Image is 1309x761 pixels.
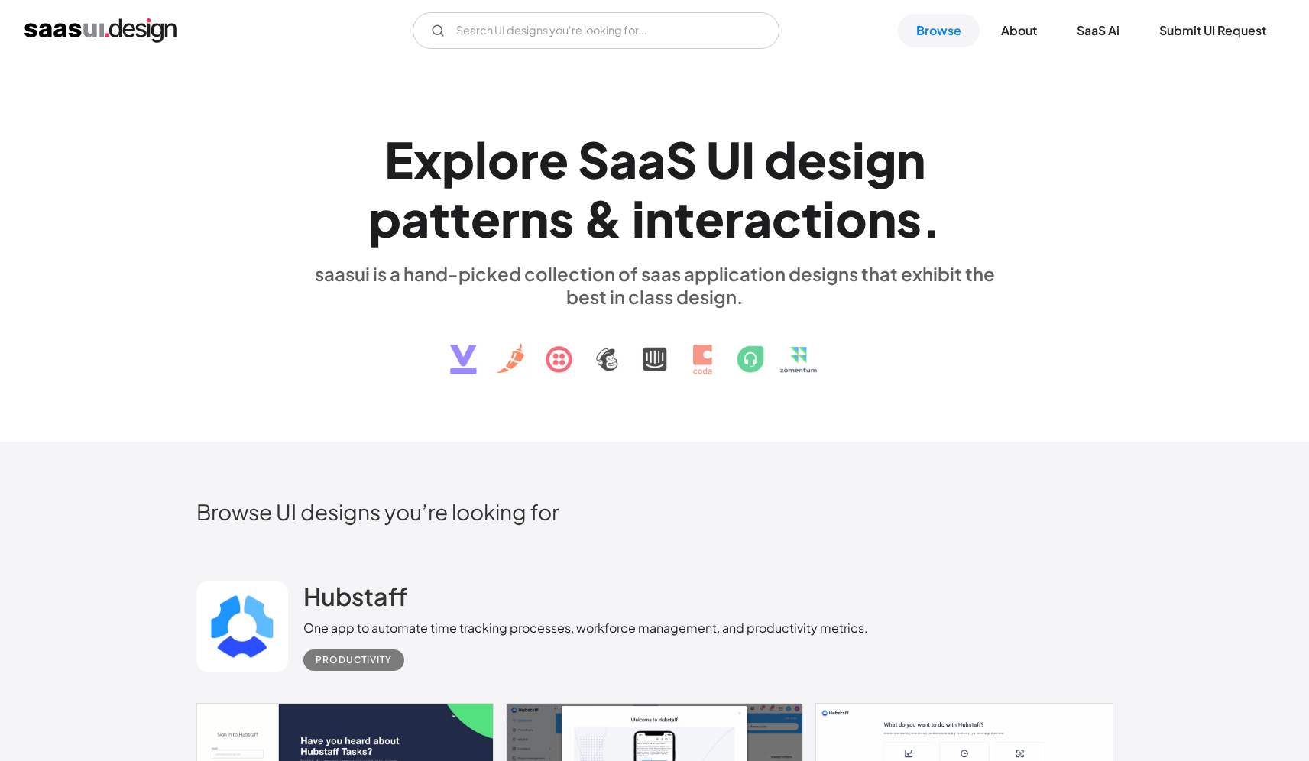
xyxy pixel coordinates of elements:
div: n [867,189,896,248]
div: t [674,189,695,248]
div: n [645,189,674,248]
div: s [896,189,922,248]
div: l [475,130,488,189]
div: a [401,189,429,248]
div: t [429,189,450,248]
h2: Hubstaff [303,581,407,611]
a: About [983,14,1055,47]
div: r [501,189,520,248]
input: Search UI designs you're looking for... [413,12,779,49]
div: U [706,130,741,189]
div: One app to automate time tracking processes, workforce management, and productivity metrics. [303,619,868,637]
div: S [578,130,609,189]
div: x [413,130,442,189]
div: s [549,189,574,248]
div: e [471,189,501,248]
div: a [637,130,666,189]
div: n [520,189,549,248]
div: p [442,130,475,189]
div: e [797,130,827,189]
a: Hubstaff [303,581,407,619]
div: d [764,130,797,189]
div: p [368,189,401,248]
h1: Explore SaaS UI design patterns & interactions. [303,130,1006,248]
div: g [865,130,896,189]
form: Email Form [413,12,779,49]
div: s [827,130,852,189]
div: Productivity [316,651,392,669]
div: i [822,189,835,248]
a: home [24,18,177,43]
div: o [835,189,867,248]
div: i [852,130,865,189]
div: c [772,189,802,248]
div: i [632,189,645,248]
div: a [609,130,637,189]
div: S [666,130,697,189]
h2: Browse UI designs you’re looking for [196,498,1113,525]
div: o [488,130,520,189]
div: e [695,189,724,248]
div: E [384,130,413,189]
a: Submit UI Request [1141,14,1285,47]
a: SaaS Ai [1058,14,1138,47]
div: e [539,130,569,189]
div: n [896,130,925,189]
div: t [450,189,471,248]
div: a [744,189,772,248]
div: & [583,189,623,248]
a: Browse [898,14,980,47]
div: . [922,189,941,248]
img: text, icon, saas logo [423,308,886,387]
div: saasui is a hand-picked collection of saas application designs that exhibit the best in class des... [303,262,1006,308]
div: r [724,189,744,248]
div: r [520,130,539,189]
div: t [802,189,822,248]
div: I [741,130,755,189]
